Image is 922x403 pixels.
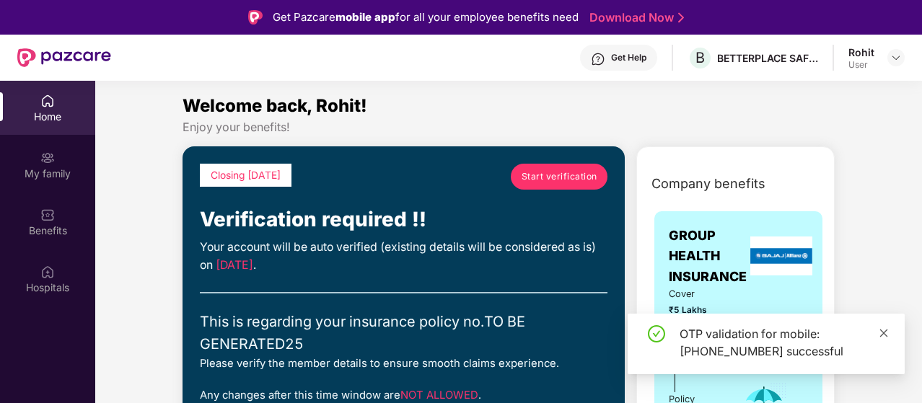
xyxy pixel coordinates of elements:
img: svg+xml;base64,PHN2ZyBpZD0iQmVuZWZpdHMiIHhtbG5zPSJodHRwOi8vd3d3LnczLm9yZy8yMDAwL3N2ZyIgd2lkdGg9Ij... [40,208,55,222]
span: GROUP HEALTH INSURANCE [669,226,747,287]
div: OTP validation for mobile: [PHONE_NUMBER] successful [680,325,887,360]
img: svg+xml;base64,PHN2ZyBpZD0iRHJvcGRvd24tMzJ4MzIiIHhtbG5zPSJodHRwOi8vd3d3LnczLm9yZy8yMDAwL3N2ZyIgd2... [890,52,902,63]
img: svg+xml;base64,PHN2ZyBpZD0iSG9tZSIgeG1sbnM9Imh0dHA6Ly93d3cudzMub3JnLzIwMDAvc3ZnIiB3aWR0aD0iMjAiIG... [40,94,55,108]
a: Download Now [589,10,680,25]
div: Get Help [611,52,646,63]
strong: mobile app [335,10,395,24]
img: svg+xml;base64,PHN2ZyB3aWR0aD0iMjAiIGhlaWdodD0iMjAiIHZpZXdCb3g9IjAgMCAyMCAyMCIgZmlsbD0ibm9uZSIgeG... [40,151,55,165]
img: New Pazcare Logo [17,48,111,67]
span: Cover [669,287,721,301]
div: Rohit [848,45,874,59]
img: svg+xml;base64,PHN2ZyBpZD0iSG9zcGl0YWxzIiB4bWxucz0iaHR0cDovL3d3dy53My5vcmcvMjAwMC9zdmciIHdpZHRoPS... [40,265,55,279]
img: insurerLogo [750,236,812,275]
div: Verification required !! [200,204,607,236]
div: This is regarding your insurance policy no. TO BE GENERATED25 [200,311,607,355]
div: Get Pazcare for all your employee benefits need [273,9,579,26]
a: Start verification [511,164,607,190]
span: NOT ALLOWED [400,389,478,402]
div: BETTERPLACE SAFETY SOLUTIONS PRIVATE LIMITED [717,51,818,65]
div: Please verify the member details to ensure smooth claims experience. [200,355,607,372]
span: Closing [DATE] [211,169,281,181]
div: Your account will be auto verified (existing details will be considered as is) on . [200,239,607,275]
span: check-circle [648,325,665,342]
div: Enjoy your benefits! [183,120,835,135]
span: [DATE] [216,258,253,272]
div: User [848,59,874,71]
span: Welcome back, Rohit! [183,95,367,116]
span: B [695,49,705,66]
img: svg+xml;base64,PHN2ZyBpZD0iSGVscC0zMngzMiIgeG1sbnM9Imh0dHA6Ly93d3cudzMub3JnLzIwMDAvc3ZnIiB3aWR0aD... [591,52,605,66]
img: Logo [248,10,263,25]
img: Stroke [678,10,684,25]
span: ₹5 Lakhs [669,304,721,317]
span: Start verification [522,169,597,183]
span: close [879,328,889,338]
span: Company benefits [651,174,765,194]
